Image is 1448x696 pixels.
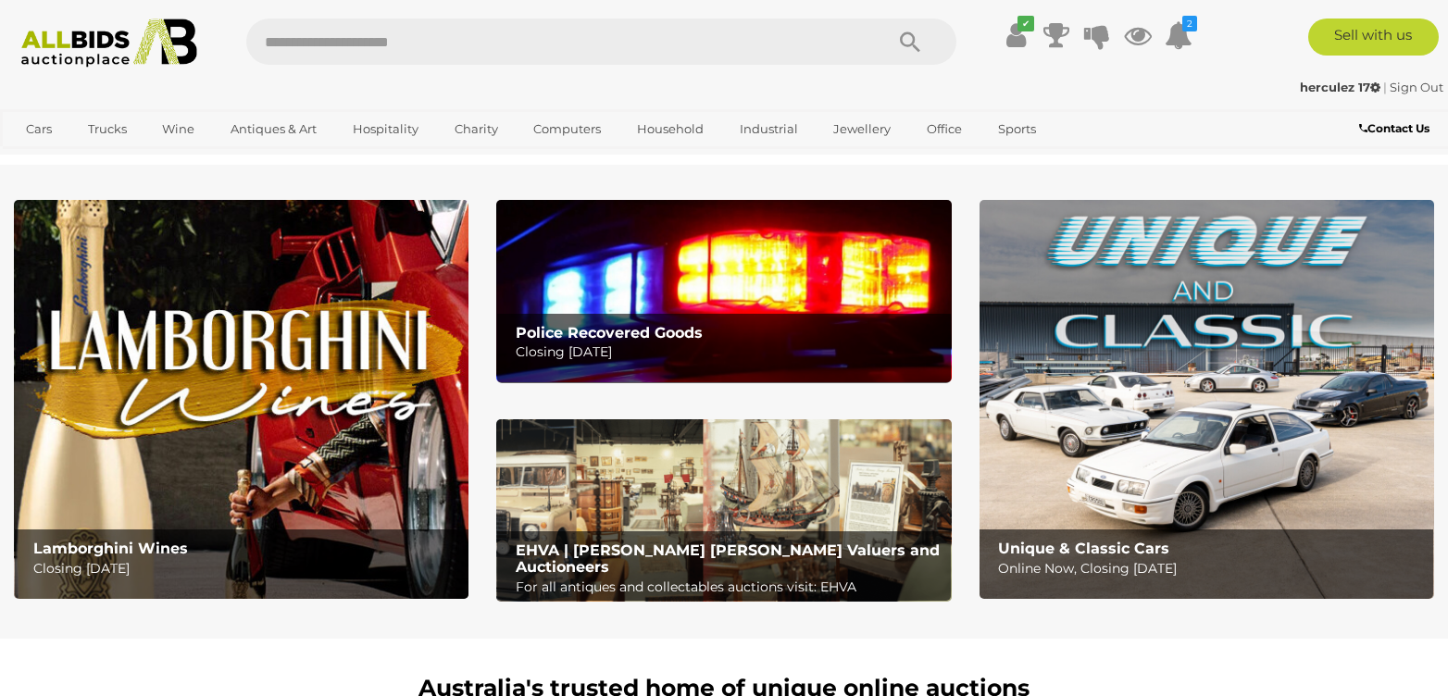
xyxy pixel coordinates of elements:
[1182,16,1197,31] i: 2
[1017,16,1034,31] i: ✔
[915,114,974,144] a: Office
[1390,80,1443,94] a: Sign Out
[1165,19,1192,52] a: 2
[980,200,1434,598] img: Unique & Classic Cars
[341,114,431,144] a: Hospitality
[1308,19,1439,56] a: Sell with us
[1300,80,1383,94] a: herculez 17
[728,114,810,144] a: Industrial
[625,114,716,144] a: Household
[1359,121,1429,135] b: Contact Us
[1002,19,1030,52] a: ✔
[14,145,169,176] a: [GEOGRAPHIC_DATA]
[33,540,188,557] b: Lamborghini Wines
[1300,80,1380,94] strong: herculez 17
[864,19,956,65] button: Search
[516,324,703,342] b: Police Recovered Goods
[33,557,459,580] p: Closing [DATE]
[998,557,1424,580] p: Online Now, Closing [DATE]
[76,114,139,144] a: Trucks
[496,200,951,382] img: Police Recovered Goods
[1359,118,1434,139] a: Contact Us
[496,419,951,602] a: EHVA | Evans Hastings Valuers and Auctioneers EHVA | [PERSON_NAME] [PERSON_NAME] Valuers and Auct...
[218,114,329,144] a: Antiques & Art
[14,200,468,598] a: Lamborghini Wines Lamborghini Wines Closing [DATE]
[986,114,1048,144] a: Sports
[516,541,940,576] b: EHVA | [PERSON_NAME] [PERSON_NAME] Valuers and Auctioneers
[11,19,207,68] img: Allbids.com.au
[14,200,468,598] img: Lamborghini Wines
[980,200,1434,598] a: Unique & Classic Cars Unique & Classic Cars Online Now, Closing [DATE]
[443,114,510,144] a: Charity
[516,341,942,364] p: Closing [DATE]
[14,114,64,144] a: Cars
[496,419,951,602] img: EHVA | Evans Hastings Valuers and Auctioneers
[821,114,903,144] a: Jewellery
[521,114,613,144] a: Computers
[998,540,1169,557] b: Unique & Classic Cars
[150,114,206,144] a: Wine
[1383,80,1387,94] span: |
[496,200,951,382] a: Police Recovered Goods Police Recovered Goods Closing [DATE]
[516,576,942,599] p: For all antiques and collectables auctions visit: EHVA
